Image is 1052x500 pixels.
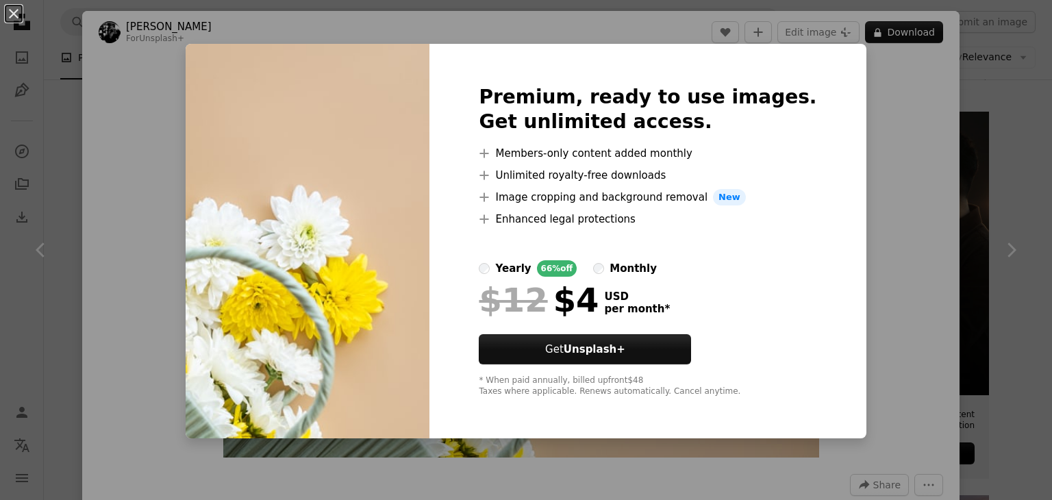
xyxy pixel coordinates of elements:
li: Enhanced legal protections [479,211,816,227]
div: $4 [479,282,599,318]
div: * When paid annually, billed upfront $48 Taxes where applicable. Renews automatically. Cancel any... [479,375,816,397]
li: Image cropping and background removal [479,189,816,205]
strong: Unsplash+ [564,343,625,355]
span: New [713,189,746,205]
input: monthly [593,263,604,274]
span: per month * [604,303,670,315]
input: yearly66%off [479,263,490,274]
span: $12 [479,282,547,318]
div: monthly [610,260,657,277]
div: 66% off [537,260,577,277]
span: USD [604,290,670,303]
button: GetUnsplash+ [479,334,691,364]
div: yearly [495,260,531,277]
li: Members-only content added monthly [479,145,816,162]
h2: Premium, ready to use images. Get unlimited access. [479,85,816,134]
li: Unlimited royalty-free downloads [479,167,816,184]
img: premium_photo-1676376284814-ba7c90bd365b [186,44,429,438]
